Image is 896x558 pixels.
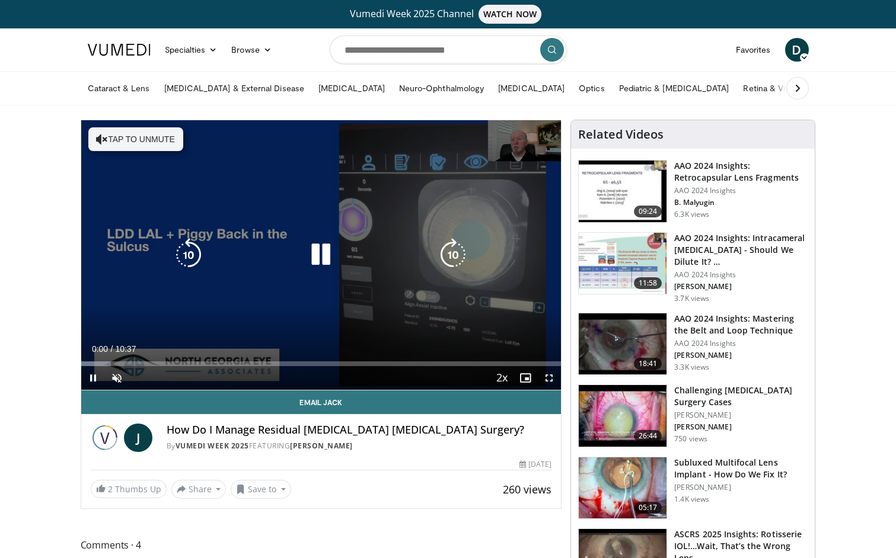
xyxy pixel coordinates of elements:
[81,366,105,390] button: Pause
[736,76,817,100] a: Retina & Vitreous
[579,233,667,294] img: de733f49-b136-4bdc-9e00-4021288efeb7.150x105_q85_crop-smart_upscale.jpg
[612,76,736,100] a: Pediatric & [MEDICAL_DATA]
[572,76,611,100] a: Optics
[674,198,808,207] p: B. Malyugin
[674,483,808,492] p: [PERSON_NAME]
[115,344,136,354] span: 10:37
[231,480,291,499] button: Save to
[674,270,808,280] p: AAO 2024 Insights
[674,351,808,360] p: [PERSON_NAME]
[674,363,709,372] p: 3.3K views
[578,127,664,142] h4: Related Videos
[634,358,662,370] span: 18:41
[634,206,662,217] span: 09:24
[785,38,809,62] a: D
[674,160,808,184] h3: AAO 2024 Insights: Retrocapsular Lens Fragments
[105,366,129,390] button: Unmute
[111,344,113,354] span: /
[519,459,551,470] div: [DATE]
[537,366,561,390] button: Fullscreen
[729,38,778,62] a: Favorites
[81,390,562,414] a: Email Jack
[176,441,249,451] a: Vumedi Week 2025
[634,430,662,442] span: 26:44
[578,457,808,519] a: 05:17 Subluxed Multifocal Lens Implant - How Do We Fix It? [PERSON_NAME] 1.4K views
[91,480,167,498] a: 2 Thumbs Up
[579,313,667,375] img: 22a3a3a3-03de-4b31-bd81-a17540334f4a.150x105_q85_crop-smart_upscale.jpg
[81,120,562,390] video-js: Video Player
[674,457,808,480] h3: Subluxed Multifocal Lens Implant - How Do We Fix It?
[171,480,227,499] button: Share
[81,361,562,366] div: Progress Bar
[674,294,709,303] p: 3.7K views
[578,232,808,303] a: 11:58 AAO 2024 Insights: Intracameral [MEDICAL_DATA] - Should We Dilute It? … AAO 2024 Insights [...
[674,282,808,291] p: [PERSON_NAME]
[88,44,151,56] img: VuMedi Logo
[674,210,709,219] p: 6.3K views
[330,36,567,64] input: Search topics, interventions
[311,76,392,100] a: [MEDICAL_DATA]
[578,160,808,223] a: 09:24 AAO 2024 Insights: Retrocapsular Lens Fragments AAO 2024 Insights B. Malyugin 6.3K views
[634,502,662,514] span: 05:17
[92,344,108,354] span: 0:00
[514,366,537,390] button: Enable picture-in-picture mode
[290,441,353,451] a: [PERSON_NAME]
[674,313,808,336] h3: AAO 2024 Insights: Mastering the Belt and Loop Technique
[578,384,808,447] a: 26:44 Challenging [MEDICAL_DATA] Surgery Cases [PERSON_NAME] [PERSON_NAME] 750 views
[490,366,514,390] button: Playback Rate
[674,411,808,420] p: [PERSON_NAME]
[634,277,662,289] span: 11:58
[167,424,552,437] h4: How Do I Manage Residual [MEDICAL_DATA] [MEDICAL_DATA] Surgery?
[81,76,157,100] a: Cataract & Lens
[88,127,183,151] button: Tap to unmute
[579,457,667,519] img: 3fc25be6-574f-41c0-96b9-b0d00904b018.150x105_q85_crop-smart_upscale.jpg
[157,76,311,100] a: [MEDICAL_DATA] & External Disease
[674,232,808,268] h3: AAO 2024 Insights: Intracameral [MEDICAL_DATA] - Should We Dilute It? …
[674,422,808,432] p: [PERSON_NAME]
[90,5,807,24] a: Vumedi Week 2025 ChannelWATCH NOW
[579,385,667,447] img: 05a6f048-9eed-46a7-93e1-844e43fc910c.150x105_q85_crop-smart_upscale.jpg
[479,5,541,24] span: WATCH NOW
[503,482,551,496] span: 260 views
[158,38,225,62] a: Specialties
[491,76,572,100] a: [MEDICAL_DATA]
[578,313,808,376] a: 18:41 AAO 2024 Insights: Mastering the Belt and Loop Technique AAO 2024 Insights [PERSON_NAME] 3....
[674,434,707,444] p: 750 views
[81,537,562,553] span: Comments 4
[674,339,808,348] p: AAO 2024 Insights
[674,495,709,504] p: 1.4K views
[392,76,491,100] a: Neuro-Ophthalmology
[224,38,279,62] a: Browse
[167,441,552,451] div: By FEATURING
[674,186,808,195] p: AAO 2024 Insights
[91,424,119,452] img: Vumedi Week 2025
[108,483,113,495] span: 2
[124,424,152,452] a: J
[674,384,808,408] h3: Challenging [MEDICAL_DATA] Surgery Cases
[579,161,667,222] img: 01f52a5c-6a53-4eb2-8a1d-dad0d168ea80.150x105_q85_crop-smart_upscale.jpg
